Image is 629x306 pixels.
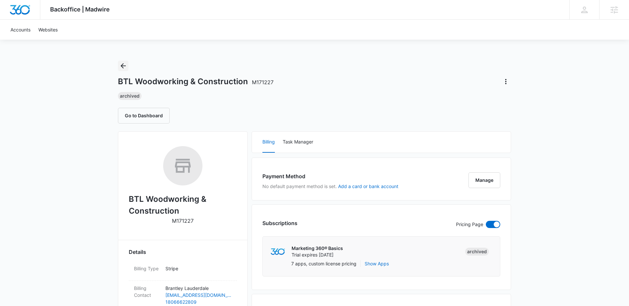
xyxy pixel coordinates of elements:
[165,292,232,298] a: [EMAIL_ADDRESS][DOMAIN_NAME]
[165,285,232,292] p: Brantley Lauderdale
[252,79,274,86] span: M171227
[365,260,389,267] button: Show Apps
[262,183,398,190] p: No default payment method is set.
[338,184,398,189] button: Add a card or bank account
[129,193,237,217] h2: BTL Woodworking & Construction
[134,265,160,272] dt: Billing Type
[165,265,232,272] p: Stripe
[172,217,194,225] p: M171227
[129,261,237,281] div: Billing TypeStripe
[283,132,313,153] button: Task Manager
[129,248,146,256] span: Details
[134,285,160,298] dt: Billing Contact
[292,245,343,252] p: Marketing 360® Basics
[50,6,110,13] span: Backoffice | Madwire
[456,221,483,228] p: Pricing Page
[165,298,232,305] a: 18066622809
[7,20,34,40] a: Accounts
[465,248,489,256] div: Archived
[34,20,62,40] a: Websites
[262,219,297,227] h3: Subscriptions
[118,108,170,124] button: Go to Dashboard
[468,172,500,188] button: Manage
[118,92,142,100] div: Archived
[292,252,343,258] p: Trial expires [DATE]
[291,260,356,267] p: 7 apps, custom license pricing
[501,76,511,87] button: Actions
[118,77,274,86] h1: BTL Woodworking & Construction
[262,172,398,180] h3: Payment Method
[271,248,285,255] img: marketing360Logo
[118,61,128,71] button: Back
[262,132,275,153] button: Billing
